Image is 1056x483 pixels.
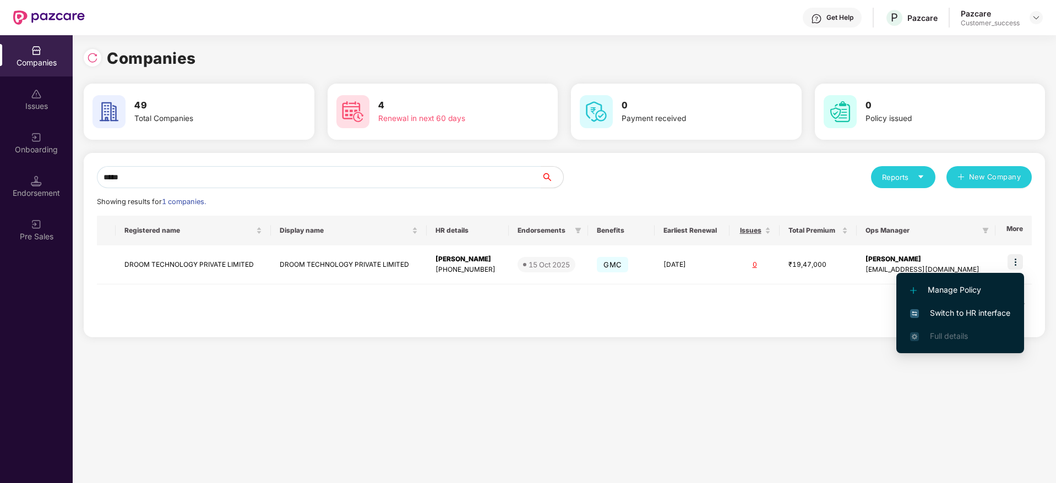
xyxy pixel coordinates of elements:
[655,245,730,284] td: [DATE]
[826,13,853,22] div: Get Help
[982,227,989,234] span: filter
[378,98,517,113] h3: 4
[910,309,919,318] img: svg+xml;base64,PHN2ZyB4bWxucz0iaHR0cDovL3d3dy53My5vcmcvMjAwMC9zdmciIHdpZHRoPSIxNiIgaGVpZ2h0PSIxNi...
[529,259,570,270] div: 15 Oct 2025
[866,98,1004,113] h3: 0
[917,173,924,180] span: caret-down
[910,287,917,294] img: svg+xml;base64,PHN2ZyB4bWxucz0iaHR0cDovL3d3dy53My5vcmcvMjAwMC9zdmciIHdpZHRoPSIxMi4yMDEiIGhlaWdodD...
[738,226,763,235] span: Issues
[280,226,409,235] span: Display name
[116,245,271,284] td: DROOM TECHNOLOGY PRIVATE LIMITED
[930,331,968,341] span: Full details
[580,95,613,128] img: svg+xml;base64,PHN2ZyB4bWxucz0iaHR0cDovL3d3dy53My5vcmcvMjAwMC9zdmciIHdpZHRoPSI2MCIgaGVpZ2h0PSI2MC...
[866,265,987,275] div: [EMAIL_ADDRESS][DOMAIN_NAME]
[655,216,730,245] th: Earliest Renewal
[866,226,978,235] span: Ops Manager
[780,216,857,245] th: Total Premium
[13,10,85,25] img: New Pazcare Logo
[788,260,848,270] div: ₹19,47,000
[573,224,584,237] span: filter
[31,45,42,56] img: svg+xml;base64,PHN2ZyBpZD0iQ29tcGFuaWVzIiB4bWxucz0iaHR0cDovL3d3dy53My5vcmcvMjAwMC9zdmciIHdpZHRoPS...
[907,13,938,23] div: Pazcare
[811,13,822,24] img: svg+xml;base64,PHN2ZyBpZD0iSGVscC0zMngzMiIgeG1sbnM9Imh0dHA6Ly93d3cudzMub3JnLzIwMDAvc3ZnIiB3aWR0aD...
[124,226,254,235] span: Registered name
[866,113,1004,125] div: Policy issued
[788,226,840,235] span: Total Premium
[738,260,771,270] div: 0
[336,95,369,128] img: svg+xml;base64,PHN2ZyB4bWxucz0iaHR0cDovL3d3dy53My5vcmcvMjAwMC9zdmciIHdpZHRoPSI2MCIgaGVpZ2h0PSI2MC...
[541,173,563,182] span: search
[31,132,42,143] img: svg+xml;base64,PHN2ZyB3aWR0aD0iMjAiIGhlaWdodD0iMjAiIHZpZXdCb3g9IjAgMCAyMCAyMCIgZmlsbD0ibm9uZSIgeG...
[271,216,426,245] th: Display name
[597,257,628,272] span: GMC
[271,245,426,284] td: DROOM TECHNOLOGY PRIVATE LIMITED
[824,95,857,128] img: svg+xml;base64,PHN2ZyB4bWxucz0iaHR0cDovL3d3dy53My5vcmcvMjAwMC9zdmciIHdpZHRoPSI2MCIgaGVpZ2h0PSI2MC...
[969,172,1021,183] span: New Company
[882,172,924,183] div: Reports
[436,265,500,275] div: [PHONE_NUMBER]
[891,11,898,24] span: P
[378,113,517,125] div: Renewal in next 60 days
[961,19,1020,28] div: Customer_success
[946,166,1032,188] button: plusNew Company
[427,216,509,245] th: HR details
[134,113,273,125] div: Total Companies
[116,216,271,245] th: Registered name
[31,219,42,230] img: svg+xml;base64,PHN2ZyB3aWR0aD0iMjAiIGhlaWdodD0iMjAiIHZpZXdCb3g9IjAgMCAyMCAyMCIgZmlsbD0ibm9uZSIgeG...
[162,197,206,206] span: 1 companies.
[957,173,965,182] span: plus
[910,307,1010,319] span: Switch to HR interface
[541,166,564,188] button: search
[87,52,98,63] img: svg+xml;base64,PHN2ZyBpZD0iUmVsb2FkLTMyeDMyIiB4bWxucz0iaHR0cDovL3d3dy53My5vcmcvMjAwMC9zdmciIHdpZH...
[588,216,654,245] th: Benefits
[575,227,581,234] span: filter
[518,226,571,235] span: Endorsements
[1008,254,1023,270] img: icon
[910,284,1010,296] span: Manage Policy
[436,254,500,265] div: [PERSON_NAME]
[961,8,1020,19] div: Pazcare
[730,216,780,245] th: Issues
[31,89,42,100] img: svg+xml;base64,PHN2ZyBpZD0iSXNzdWVzX2Rpc2FibGVkIiB4bWxucz0iaHR0cDovL3d3dy53My5vcmcvMjAwMC9zdmciIH...
[31,175,42,186] img: svg+xml;base64,PHN2ZyB3aWR0aD0iMTQuNSIgaGVpZ2h0PSIxNC41IiB2aWV3Qm94PSIwIDAgMTYgMTYiIGZpbGw9Im5vbm...
[866,254,987,265] div: [PERSON_NAME]
[980,224,991,237] span: filter
[1032,13,1041,22] img: svg+xml;base64,PHN2ZyBpZD0iRHJvcGRvd24tMzJ4MzIiIHhtbG5zPSJodHRwOi8vd3d3LnczLm9yZy8yMDAwL3N2ZyIgd2...
[92,95,126,128] img: svg+xml;base64,PHN2ZyB4bWxucz0iaHR0cDovL3d3dy53My5vcmcvMjAwMC9zdmciIHdpZHRoPSI2MCIgaGVpZ2h0PSI2MC...
[995,216,1032,245] th: More
[134,98,273,113] h3: 49
[107,46,196,70] h1: Companies
[622,113,760,125] div: Payment received
[622,98,760,113] h3: 0
[97,197,206,206] span: Showing results for
[910,332,919,341] img: svg+xml;base64,PHN2ZyB4bWxucz0iaHR0cDovL3d3dy53My5vcmcvMjAwMC9zdmciIHdpZHRoPSIxNi4zNjMiIGhlaWdodD...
